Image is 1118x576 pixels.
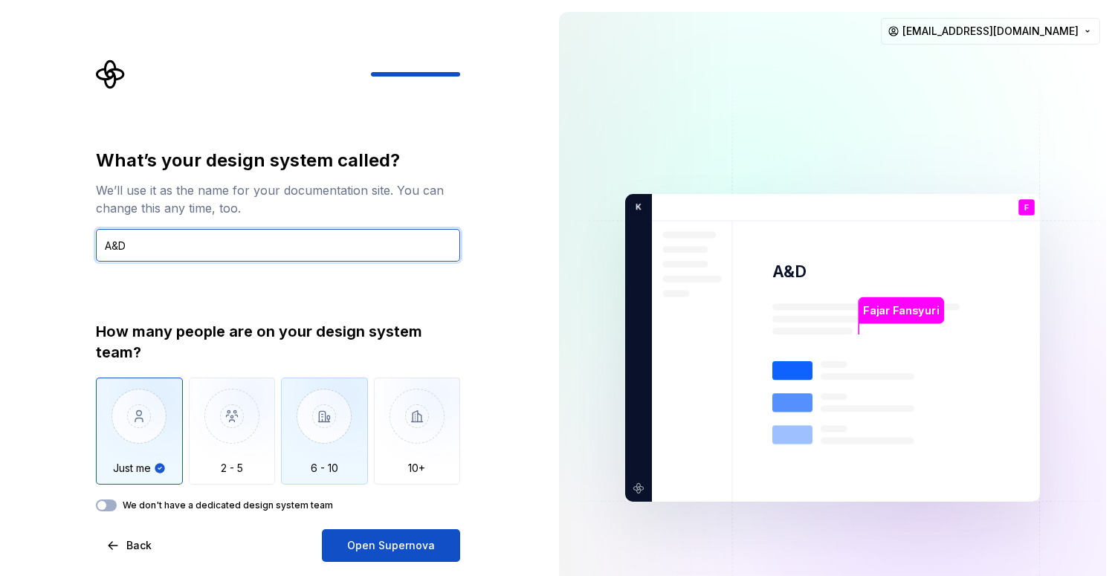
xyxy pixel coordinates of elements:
button: [EMAIL_ADDRESS][DOMAIN_NAME] [881,18,1100,45]
label: We don't have a dedicated design system team [123,499,333,511]
button: Back [96,529,164,562]
input: Design system name [96,229,460,262]
span: Back [126,538,152,553]
div: We’ll use it as the name for your documentation site. You can change this any time, too. [96,181,460,217]
svg: Supernova Logo [96,59,126,89]
p: F [1024,204,1029,212]
span: Open Supernova [347,538,435,553]
p: A&D [772,261,806,282]
p: K [630,201,642,214]
p: Fajar Fansyuri [863,302,939,319]
button: Open Supernova [322,529,460,562]
span: [EMAIL_ADDRESS][DOMAIN_NAME] [902,24,1079,39]
div: What’s your design system called? [96,149,460,172]
div: How many people are on your design system team? [96,321,460,363]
